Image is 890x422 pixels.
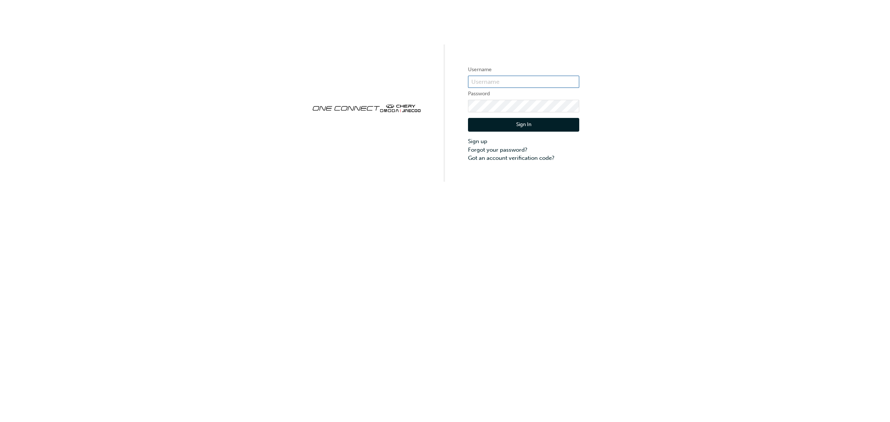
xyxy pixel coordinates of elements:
label: Username [468,65,579,74]
button: Sign In [468,118,579,132]
a: Sign up [468,137,579,146]
label: Password [468,89,579,98]
img: oneconnect [311,98,422,117]
a: Got an account verification code? [468,154,579,162]
a: Forgot your password? [468,146,579,154]
input: Username [468,76,579,88]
